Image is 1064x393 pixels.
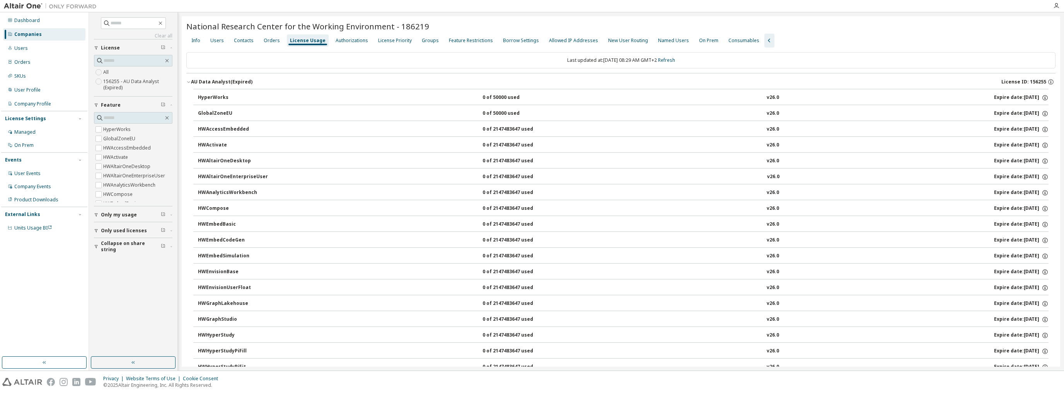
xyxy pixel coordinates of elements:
span: Clear filter [161,102,165,108]
label: HWAltairOneEnterpriseUser [103,171,167,180]
div: 0 of 2147483647 used [483,253,552,260]
button: HWEnvisionUserFloat0 of 2147483647 usedv26.0Expire date:[DATE] [198,279,1049,296]
div: Expire date: [DATE] [994,205,1049,212]
label: HWEmbedBasic [103,199,140,208]
div: 0 of 50000 used [483,110,552,117]
div: AU Data Analyst (Expired) [191,79,252,85]
a: Refresh [658,57,675,63]
div: On Prem [14,142,34,148]
div: Expire date: [DATE] [994,126,1049,133]
div: Company Events [14,184,51,190]
div: Allowed IP Addresses [549,37,598,44]
div: 0 of 2147483647 used [483,158,552,165]
div: Orders [264,37,280,44]
button: HWAnalyticsWorkbench0 of 2147483647 usedv26.0Expire date:[DATE] [198,184,1049,201]
button: HWAltairOneEnterpriseUser0 of 2147483647 usedv26.0Expire date:[DATE] [198,168,1049,185]
div: v26.0 [767,221,779,228]
div: v26.0 [767,253,779,260]
button: Feature [94,97,172,114]
div: 0 of 2147483647 used [483,142,552,149]
div: v26.0 [767,158,779,165]
span: Clear filter [161,228,165,234]
div: Company Profile [14,101,51,107]
div: Expire date: [DATE] [994,110,1049,117]
div: Borrow Settings [503,37,539,44]
div: License Usage [290,37,326,44]
div: Groups [422,37,439,44]
span: License [101,45,120,51]
div: v26.0 [767,237,779,244]
div: Dashboard [14,17,40,24]
button: HWEmbedBasic0 of 2147483647 usedv26.0Expire date:[DATE] [198,216,1049,233]
div: HWAccessEmbedded [198,126,268,133]
label: HyperWorks [103,125,132,134]
div: Users [14,45,28,51]
span: Clear filter [161,45,165,51]
img: instagram.svg [60,378,68,386]
button: HWAltairOneDesktop0 of 2147483647 usedv26.0Expire date:[DATE] [198,153,1049,170]
div: Expire date: [DATE] [994,237,1049,244]
label: 156255 - AU Data Analyst (Expired) [103,77,172,92]
button: Collapse on share string [94,238,172,255]
div: HWEmbedBasic [198,221,268,228]
img: youtube.svg [85,378,96,386]
div: Expire date: [DATE] [994,316,1049,323]
div: v26.0 [767,110,779,117]
div: HWHyperStudy [198,332,268,339]
div: License Priority [378,37,412,44]
div: User Events [14,170,41,177]
button: HWHyperStudyPiFit0 of 2147483647 usedv26.0Expire date:[DATE] [198,359,1049,376]
div: HWAnalyticsWorkbench [198,189,268,196]
div: Users [210,37,224,44]
div: User Profile [14,87,41,93]
div: HWGraphStudio [198,316,268,323]
div: 0 of 2147483647 used [483,205,552,212]
button: GlobalZoneEU0 of 50000 usedv26.0Expire date:[DATE] [198,105,1049,122]
div: HWCompose [198,205,268,212]
div: Cookie Consent [183,376,223,382]
div: External Links [5,211,40,218]
div: HWEmbedSimulation [198,253,268,260]
div: 0 of 2147483647 used [483,332,552,339]
span: Collapse on share string [101,240,161,253]
div: Expire date: [DATE] [994,142,1049,149]
span: License ID: 156255 [1001,79,1046,85]
div: v26.0 [767,189,779,196]
button: HWCompose0 of 2147483647 usedv26.0Expire date:[DATE] [198,200,1049,217]
div: 0 of 50000 used [483,94,552,101]
div: v26.0 [767,332,779,339]
div: SKUs [14,73,26,79]
div: Contacts [234,37,254,44]
button: Only used licenses [94,222,172,239]
div: Expire date: [DATE] [994,189,1049,196]
button: HWHyperStudyPiFill0 of 2147483647 usedv26.0Expire date:[DATE] [198,343,1049,360]
div: GlobalZoneEU [198,110,268,117]
div: v26.0 [767,284,779,291]
div: v26.0 [767,205,779,212]
button: AU Data Analyst(Expired)License ID: 156255 [186,73,1055,90]
div: 0 of 2147483647 used [483,284,552,291]
button: HyperWorks0 of 50000 usedv26.0Expire date:[DATE] [198,89,1049,106]
span: Units Usage BI [14,225,52,231]
div: Last updated at: [DATE] 08:29 AM GMT+2 [186,52,1055,68]
div: Expire date: [DATE] [994,94,1049,101]
div: Expire date: [DATE] [994,348,1049,355]
div: Named Users [658,37,689,44]
div: Consumables [728,37,759,44]
div: Info [191,37,200,44]
div: 0 of 2147483647 used [483,300,552,307]
button: License [94,39,172,56]
div: HWGraphLakehouse [198,300,268,307]
button: HWAccessEmbedded0 of 2147483647 usedv26.0Expire date:[DATE] [198,121,1049,138]
div: Orders [14,59,31,65]
div: Expire date: [DATE] [994,269,1049,276]
div: Authorizations [336,37,368,44]
button: HWEmbedCodeGen0 of 2147483647 usedv26.0Expire date:[DATE] [198,232,1049,249]
div: 0 of 2147483647 used [483,316,552,323]
label: HWCompose [103,190,134,199]
div: HWEmbedCodeGen [198,237,268,244]
span: Only my usage [101,212,137,218]
img: altair_logo.svg [2,378,42,386]
div: HWEnvisionUserFloat [198,284,268,291]
button: HWEnvisionBase0 of 2147483647 usedv26.0Expire date:[DATE] [198,264,1049,281]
